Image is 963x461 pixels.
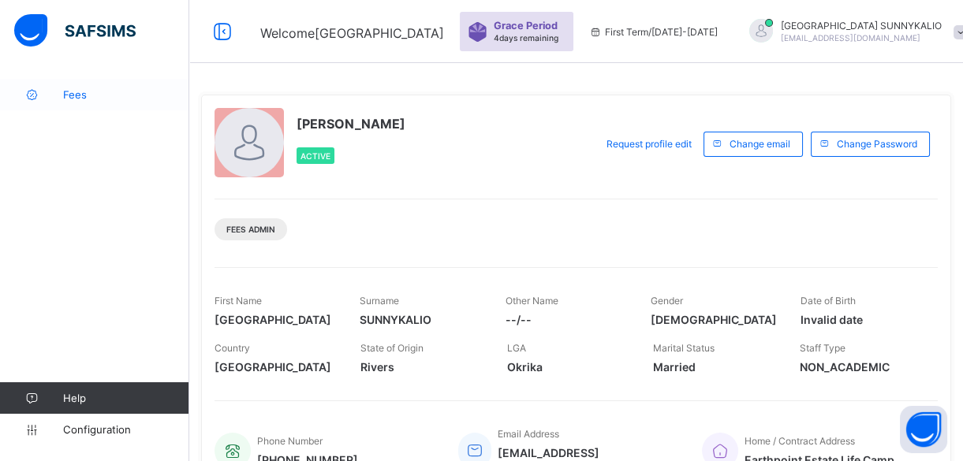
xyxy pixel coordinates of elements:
[63,423,188,436] span: Configuration
[498,428,559,440] span: Email Address
[215,342,250,354] span: Country
[226,225,275,234] span: Fees Admin
[494,20,558,32] span: Grace Period
[781,33,920,43] span: [EMAIL_ADDRESS][DOMAIN_NAME]
[297,116,405,132] span: [PERSON_NAME]
[360,360,483,374] span: Rivers
[215,295,262,307] span: First Name
[14,14,136,47] img: safsims
[468,22,487,42] img: sticker-purple.71386a28dfed39d6af7621340158ba97.svg
[260,25,444,41] span: Welcome [GEOGRAPHIC_DATA]
[360,342,424,354] span: State of Origin
[300,151,330,161] span: Active
[215,360,337,374] span: [GEOGRAPHIC_DATA]
[900,406,947,453] button: Open asap
[837,138,917,150] span: Change Password
[653,342,715,354] span: Marital Status
[360,295,399,307] span: Surname
[215,313,336,326] span: [GEOGRAPHIC_DATA]
[653,360,775,374] span: Married
[801,313,922,326] span: Invalid date
[63,88,189,101] span: Fees
[360,313,481,326] span: SUNNYKALIO
[651,313,777,326] span: [DEMOGRAPHIC_DATA]
[800,360,922,374] span: NON_ACADEMIC
[801,295,856,307] span: Date of Birth
[589,26,718,38] span: session/term information
[506,295,558,307] span: Other Name
[507,342,526,354] span: LGA
[800,342,845,354] span: Staff Type
[494,33,558,43] span: 4 days remaining
[607,138,692,150] span: Request profile edit
[745,435,855,447] span: Home / Contract Address
[651,295,683,307] span: Gender
[63,392,188,404] span: Help
[730,138,790,150] span: Change email
[506,313,627,326] span: --/--
[257,435,323,447] span: Phone Number
[781,20,942,32] span: [GEOGRAPHIC_DATA] SUNNYKALIO
[507,360,629,374] span: Okrika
